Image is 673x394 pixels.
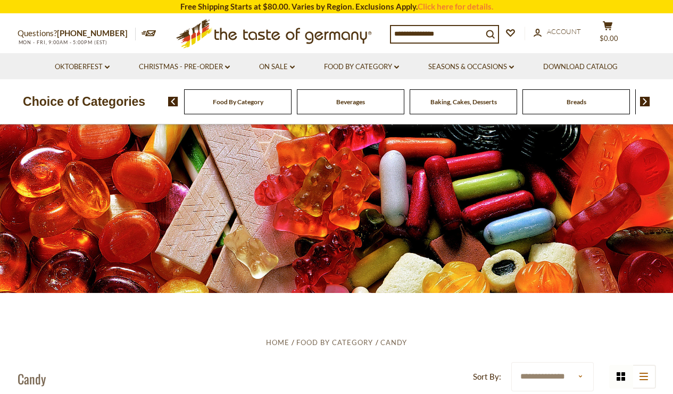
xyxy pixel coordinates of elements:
span: $0.00 [600,34,618,43]
a: Home [266,338,289,347]
a: Download Catalog [543,61,618,73]
label: Sort By: [473,370,501,383]
h1: Candy [18,371,46,387]
a: On Sale [259,61,295,73]
span: MON - FRI, 9:00AM - 5:00PM (EST) [18,39,108,45]
a: Food By Category [213,98,263,106]
a: Click here for details. [418,2,493,11]
a: Account [534,26,581,38]
img: next arrow [640,97,650,106]
a: [PHONE_NUMBER] [57,28,128,38]
span: Account [547,27,581,36]
a: Beverages [336,98,365,106]
a: Baking, Cakes, Desserts [430,98,497,106]
button: $0.00 [592,21,624,47]
p: Questions? [18,27,136,40]
a: Seasons & Occasions [428,61,514,73]
a: Oktoberfest [55,61,110,73]
a: Breads [567,98,586,106]
a: Food By Category [324,61,399,73]
a: Christmas - PRE-ORDER [139,61,230,73]
a: Candy [380,338,407,347]
a: Food By Category [296,338,373,347]
img: previous arrow [168,97,178,106]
